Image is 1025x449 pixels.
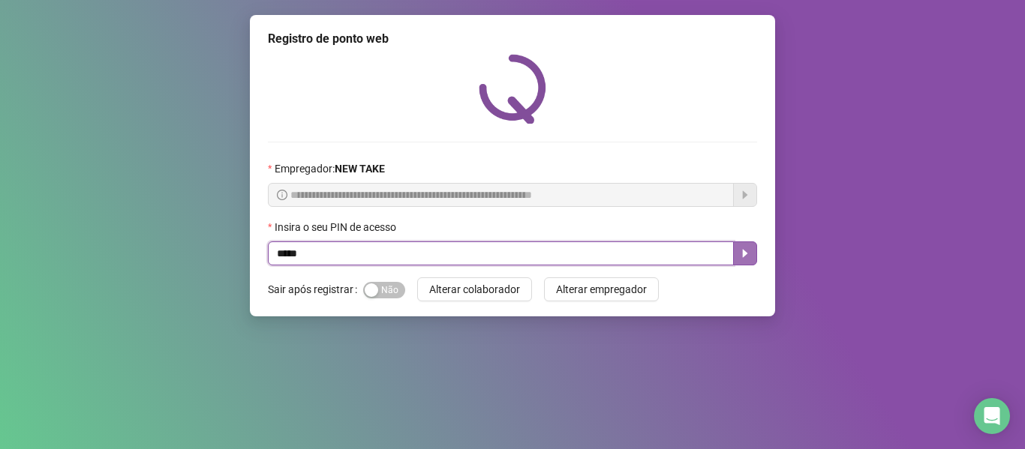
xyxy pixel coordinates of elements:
[268,30,757,48] div: Registro de ponto web
[479,54,546,124] img: QRPoint
[544,277,659,301] button: Alterar empregador
[277,190,287,200] span: info-circle
[268,219,406,235] label: Insira o seu PIN de acesso
[417,277,532,301] button: Alterar colaborador
[556,281,647,298] span: Alterar empregador
[335,163,385,175] strong: NEW TAKE
[275,160,385,177] span: Empregador :
[268,277,363,301] label: Sair após registrar
[739,247,751,259] span: caret-right
[974,398,1010,434] div: Open Intercom Messenger
[429,281,520,298] span: Alterar colaborador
